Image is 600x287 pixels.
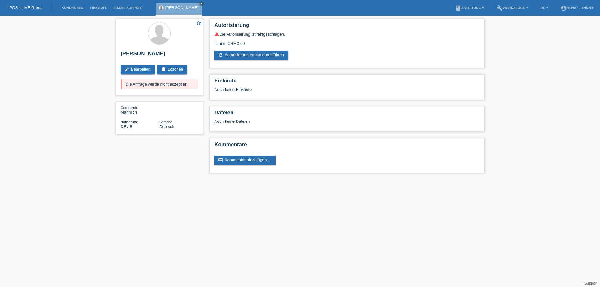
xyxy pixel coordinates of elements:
[159,124,174,129] span: Deutsch
[199,2,204,6] a: close
[214,37,479,46] div: Limite: CHF 0.00
[121,51,198,60] h2: [PERSON_NAME]
[121,124,132,129] span: Deutschland / B / 21.08.2023
[218,52,223,57] i: refresh
[214,110,479,119] h2: Dateien
[121,79,198,89] div: Die Anfrage wurde nicht akzeptiert.
[218,157,223,162] i: comment
[557,6,597,10] a: account_circlem-way - Thun ▾
[214,78,479,87] h2: Einkäufe
[497,5,503,11] i: build
[214,141,479,151] h2: Kommentare
[537,6,551,10] a: DE ▾
[9,5,42,10] a: POS — MF Group
[121,105,159,115] div: Männlich
[214,51,288,60] a: refreshAutorisierung erneut durchführen
[584,281,597,285] a: Support
[214,87,479,96] div: Noch keine Einkäufe
[121,106,138,110] span: Geschlecht
[157,65,187,74] a: deleteLöschen
[452,6,487,10] a: bookAnleitung ▾
[196,20,202,27] a: star_border
[165,5,199,10] a: [PERSON_NAME]
[196,20,202,26] i: star_border
[159,120,172,124] span: Sprache
[561,5,567,11] i: account_circle
[200,2,203,5] i: close
[124,67,129,72] i: edit
[161,67,166,72] i: delete
[214,119,405,124] div: Noch keine Dateien
[214,22,479,32] h2: Autorisierung
[214,156,276,165] a: commentKommentar hinzufügen ...
[214,32,219,37] i: warning
[121,65,155,74] a: editBearbeiten
[58,6,87,10] a: Kund*innen
[121,120,138,124] span: Nationalität
[455,5,461,11] i: book
[493,6,531,10] a: buildWerkzeuge ▾
[111,6,146,10] a: E-Mail Support
[214,32,479,37] div: Die Autorisierung ist fehlgeschlagen.
[87,6,110,10] a: Einkäufe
